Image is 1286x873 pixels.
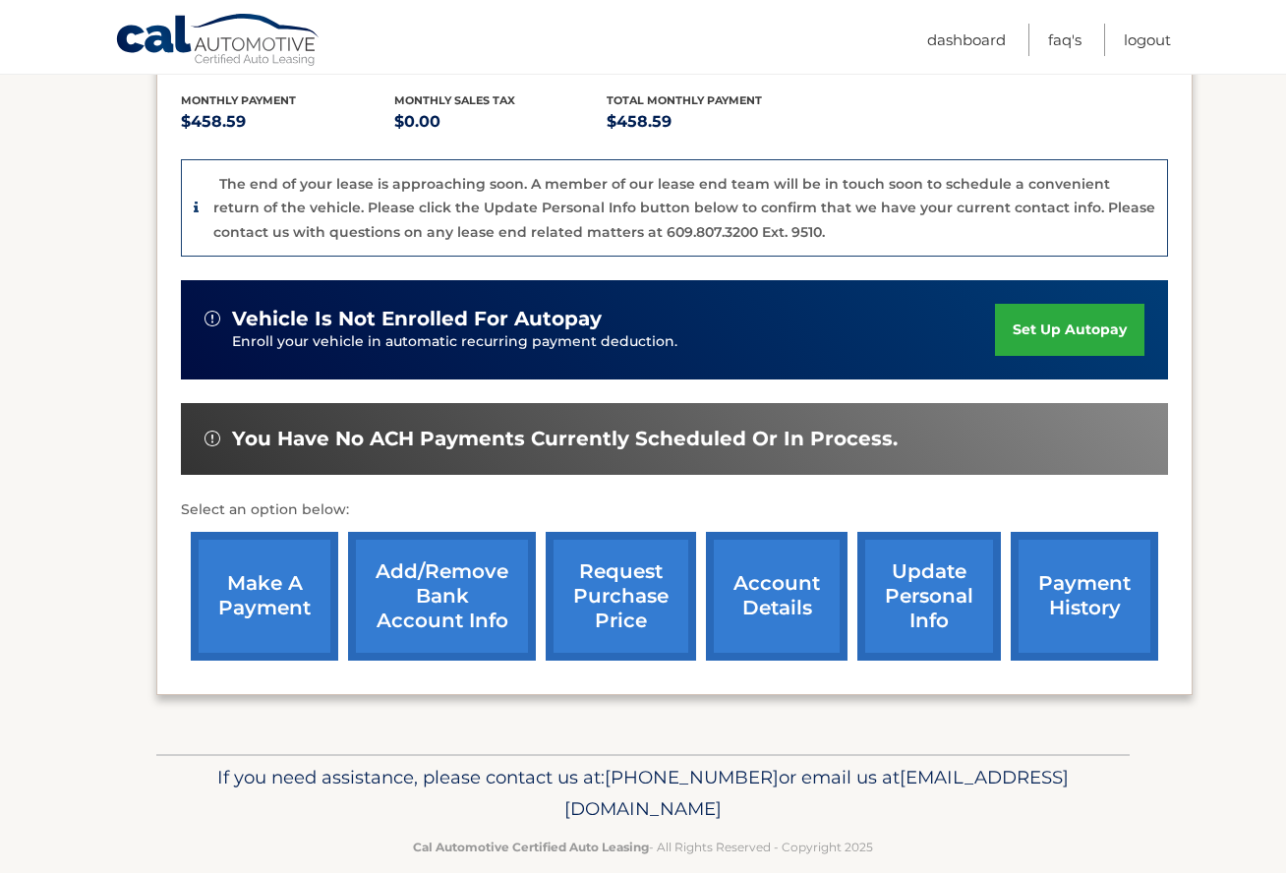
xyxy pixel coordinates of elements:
[546,532,696,661] a: request purchase price
[232,307,602,331] span: vehicle is not enrolled for autopay
[181,93,296,107] span: Monthly Payment
[181,108,394,136] p: $458.59
[205,311,220,326] img: alert-white.svg
[213,175,1155,241] p: The end of your lease is approaching soon. A member of our lease end team will be in touch soon t...
[169,762,1117,825] p: If you need assistance, please contact us at: or email us at
[115,13,321,70] a: Cal Automotive
[169,837,1117,857] p: - All Rights Reserved - Copyright 2025
[232,427,898,451] span: You have no ACH payments currently scheduled or in process.
[927,24,1006,56] a: Dashboard
[857,532,1001,661] a: update personal info
[995,304,1144,356] a: set up autopay
[232,331,995,353] p: Enroll your vehicle in automatic recurring payment deduction.
[181,498,1168,522] p: Select an option below:
[605,766,779,788] span: [PHONE_NUMBER]
[191,532,338,661] a: make a payment
[394,108,608,136] p: $0.00
[1011,532,1158,661] a: payment history
[1124,24,1171,56] a: Logout
[413,840,649,854] strong: Cal Automotive Certified Auto Leasing
[607,108,820,136] p: $458.59
[706,532,848,661] a: account details
[205,431,220,446] img: alert-white.svg
[348,532,536,661] a: Add/Remove bank account info
[1048,24,1081,56] a: FAQ's
[607,93,762,107] span: Total Monthly Payment
[394,93,515,107] span: Monthly sales Tax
